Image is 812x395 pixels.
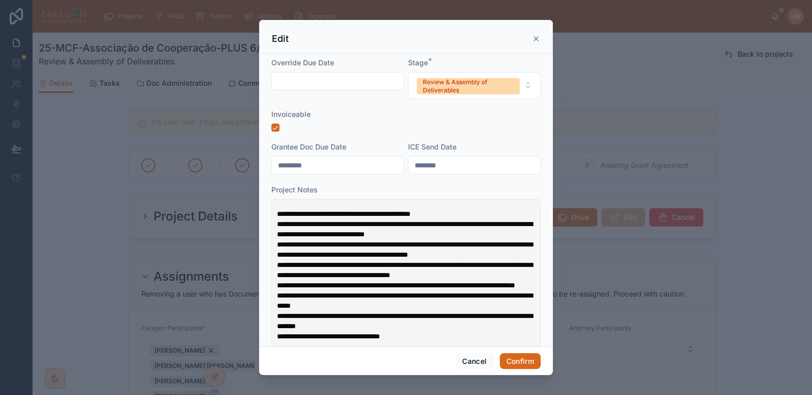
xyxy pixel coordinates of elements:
[423,78,514,94] div: Review & Assembly of Deliverables
[271,58,334,67] span: Override Due Date
[271,142,346,151] span: Grantee Doc Due Date
[500,353,541,369] button: Confirm
[271,185,318,194] span: Project Notes
[271,110,311,118] span: Invoiceable
[408,58,428,67] span: Stage
[455,353,493,369] button: Cancel
[408,142,456,151] span: ICE Send Date
[408,72,541,99] button: Select Button
[272,33,289,45] h3: Edit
